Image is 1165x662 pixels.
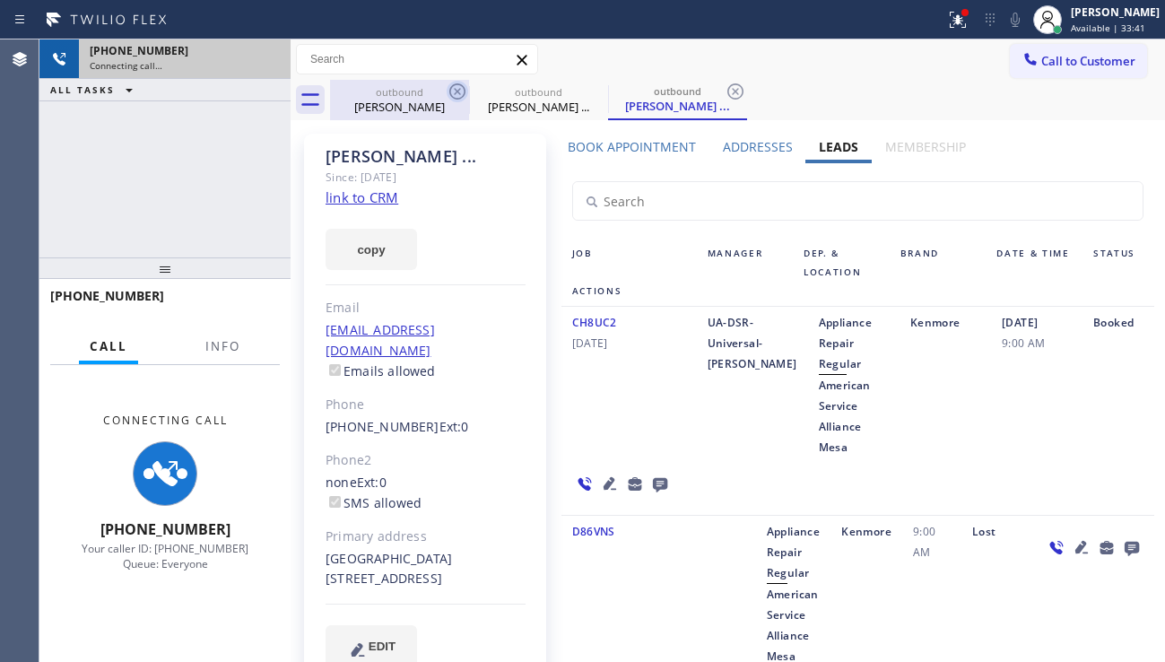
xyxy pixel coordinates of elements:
span: Appliance Repair Regular [819,315,873,371]
div: [PERSON_NAME] ... [326,146,526,167]
div: [PERSON_NAME] ... [471,99,606,115]
label: Membership [885,138,966,155]
div: Kenmore [900,312,991,457]
span: [PHONE_NUMBER] [100,519,230,539]
div: Date & Time [986,244,1082,282]
span: ALL TASKS [50,83,115,96]
label: Book Appointment [568,138,696,155]
div: Actions [561,282,682,301]
span: American Service Alliance Mesa [819,378,871,455]
div: [PERSON_NAME] [1071,4,1160,20]
div: [PERSON_NAME] [332,99,467,115]
span: EDIT [369,640,396,653]
label: SMS allowed [326,494,422,511]
div: Since: [DATE] [326,167,526,187]
a: [EMAIL_ADDRESS][DOMAIN_NAME] [326,321,435,359]
div: Status [1082,244,1154,282]
span: [DATE] [572,333,686,353]
label: Addresses [723,138,793,155]
span: Available | 33:41 [1071,22,1145,34]
span: Call [90,338,127,354]
input: SMS allowed [329,496,341,508]
span: Connecting Call [103,413,228,428]
span: [PHONE_NUMBER] [50,287,164,304]
span: 9:00 AM [1002,333,1072,353]
div: Phone [326,395,526,415]
div: [DATE] [991,312,1082,457]
div: Brand [890,244,987,282]
button: copy [326,229,417,270]
div: UA-DSR-Universal-[PERSON_NAME] [697,312,808,457]
div: Manager [697,244,794,282]
button: Info [195,329,251,364]
div: [GEOGRAPHIC_DATA][STREET_ADDRESS] [326,549,526,590]
a: link to CRM [326,188,398,206]
div: [PERSON_NAME] ... [610,98,745,114]
span: [PHONE_NUMBER] [90,43,188,58]
label: Emails allowed [326,362,436,379]
button: Mute [1003,7,1028,32]
span: Connecting call… [90,59,162,72]
div: John ... [610,80,745,118]
button: Call to Customer [1010,44,1147,78]
div: none [326,473,526,514]
div: outbound [471,85,606,99]
div: Dep. & Location [793,244,890,282]
span: Ext: 0 [439,418,469,435]
div: Patrice Hobbs [332,80,467,120]
input: Search [573,182,1143,220]
div: outbound [610,84,745,98]
div: Job [561,244,697,282]
div: Phone2 [326,450,526,471]
label: Leads [819,138,858,155]
span: Appliance Repair Regular [767,524,821,580]
input: Emails allowed [329,364,341,376]
a: [PHONE_NUMBER] [326,418,439,435]
button: ALL TASKS [39,79,151,100]
span: D86VNS [572,524,615,539]
div: John ... [471,80,606,120]
span: Info [205,338,240,354]
span: Ext: 0 [357,474,387,491]
div: outbound [332,85,467,99]
span: Call to Customer [1041,53,1135,69]
div: Primary address [326,527,526,547]
div: Email [326,298,526,318]
span: Your caller ID: [PHONE_NUMBER] Queue: Everyone [82,541,248,571]
span: CH8UC2 [572,315,617,330]
button: Call [79,329,138,364]
span: 9:00 AM [913,521,951,562]
input: Search [297,45,537,74]
div: Booked [1082,312,1154,457]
